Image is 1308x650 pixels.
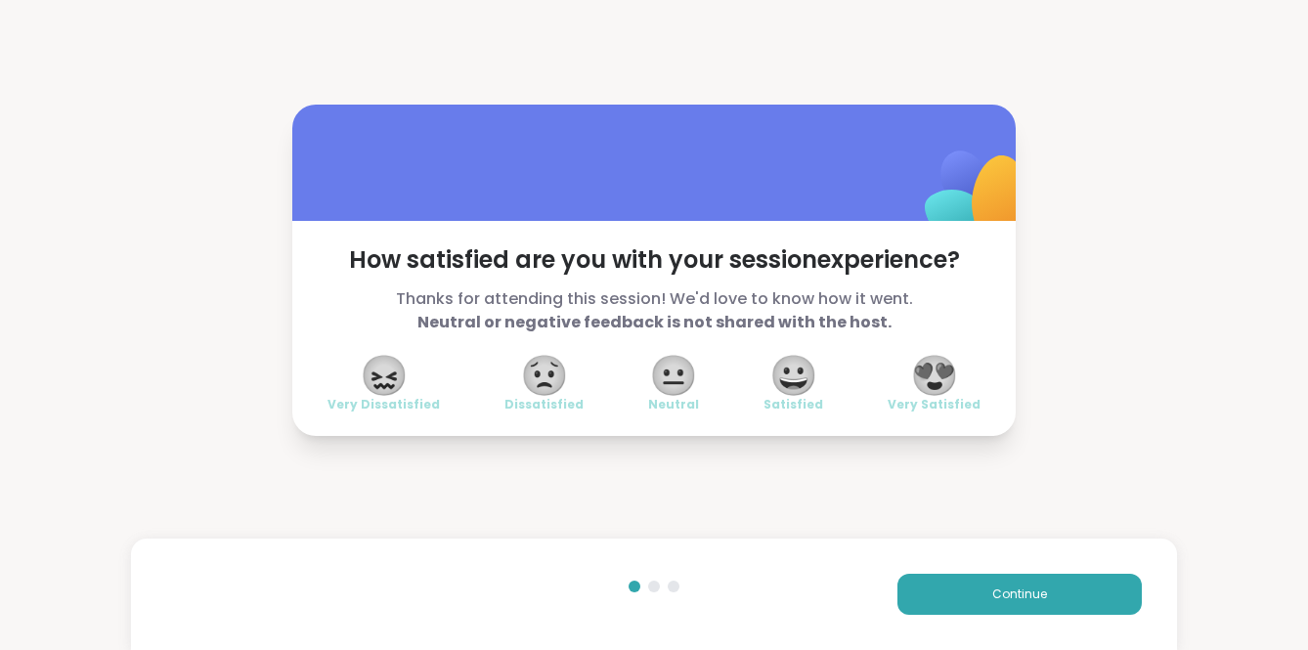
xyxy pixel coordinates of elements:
[417,311,892,333] b: Neutral or negative feedback is not shared with the host.
[327,244,981,276] span: How satisfied are you with your session experience?
[992,585,1047,603] span: Continue
[888,397,981,412] span: Very Satisfied
[327,397,440,412] span: Very Dissatisfied
[763,397,823,412] span: Satisfied
[769,358,818,393] span: 😀
[879,100,1073,294] img: ShareWell Logomark
[504,397,584,412] span: Dissatisfied
[897,574,1142,615] button: Continue
[648,397,699,412] span: Neutral
[360,358,409,393] span: 😖
[327,287,981,334] span: Thanks for attending this session! We'd love to know how it went.
[649,358,698,393] span: 😐
[520,358,569,393] span: 😟
[910,358,959,393] span: 😍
